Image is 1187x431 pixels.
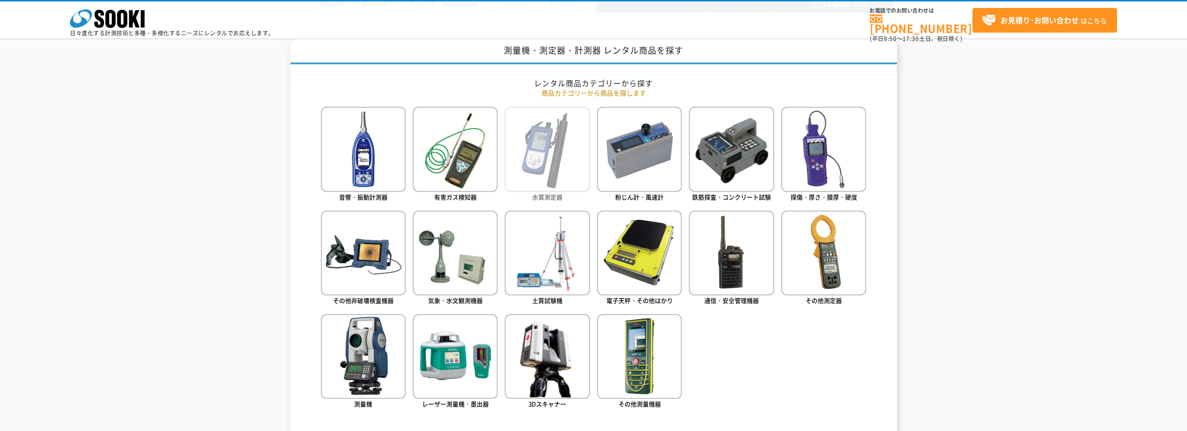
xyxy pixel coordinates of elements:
[413,314,498,410] a: レーザー測量機・墨出器
[532,192,562,201] span: 水質測定器
[791,192,857,201] span: 探傷・厚さ・膜厚・硬度
[870,14,972,34] a: [PHONE_NUMBER]
[505,211,590,307] a: 土質試験機
[321,314,406,410] a: 測量機
[70,30,274,36] p: 日々進化する計測技術と多種・多様化するニーズにレンタルでお応えします。
[354,399,372,408] span: 測量機
[505,211,590,295] img: 土質試験機
[689,211,774,295] img: 通信・安全管理機器
[321,78,867,88] h2: レンタル商品カテゴリーから探す
[902,34,919,43] span: 17:30
[597,107,682,203] a: 粉じん計・風速計
[428,296,483,305] span: 気象・水文観測機器
[615,192,664,201] span: 粉じん計・風速計
[618,399,661,408] span: その他測量機器
[781,211,866,295] img: その他測定器
[870,34,962,43] span: (平日 ～ 土日、祝日除く)
[339,192,388,201] span: 音響・振動計測器
[597,107,682,192] img: 粉じん計・風速計
[505,107,590,203] a: 水質測定器
[321,107,406,203] a: 音響・振動計測器
[505,314,590,410] a: 3Dスキャナー
[704,296,759,305] span: 通信・安全管理機器
[505,314,590,399] img: 3Dスキャナー
[413,211,498,295] img: 気象・水文観測機器
[781,211,866,307] a: その他測定器
[505,107,590,192] img: 水質測定器
[692,192,771,201] span: 鉄筋探査・コンクリート試験
[422,399,489,408] span: レーザー測量機・墨出器
[884,34,897,43] span: 8:50
[321,88,867,98] p: 商品カテゴリーから商品を探します
[434,192,477,201] span: 有害ガス検知器
[781,107,866,203] a: 探傷・厚さ・膜厚・硬度
[982,14,1107,27] span: はこちら
[413,107,498,203] a: 有害ガス検知器
[413,211,498,307] a: 気象・水文観測機器
[689,107,774,203] a: 鉄筋探査・コンクリート試験
[321,314,406,399] img: 測量機
[291,39,897,64] h1: 測量機・測定器・計測器 レンタル商品を探す
[597,211,682,295] img: 電子天秤・その他はかり
[321,107,406,192] img: 音響・振動計測器
[606,296,673,305] span: 電子天秤・その他はかり
[321,211,406,295] img: その他非破壊検査機器
[1000,14,1079,26] strong: お見積り･お問い合わせ
[333,296,394,305] span: その他非破壊検査機器
[597,211,682,307] a: 電子天秤・その他はかり
[532,296,562,305] span: 土質試験機
[972,8,1117,33] a: お見積り･お問い合わせはこちら
[689,211,774,307] a: 通信・安全管理機器
[781,107,866,192] img: 探傷・厚さ・膜厚・硬度
[597,314,682,410] a: その他測量機器
[321,211,406,307] a: その他非破壊検査機器
[689,107,774,192] img: 鉄筋探査・コンクリート試験
[870,8,972,14] span: お電話でのお問い合わせは
[805,296,842,305] span: その他測定器
[413,107,498,192] img: 有害ガス検知器
[413,314,498,399] img: レーザー測量機・墨出器
[597,314,682,399] img: その他測量機器
[528,399,566,408] span: 3Dスキャナー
